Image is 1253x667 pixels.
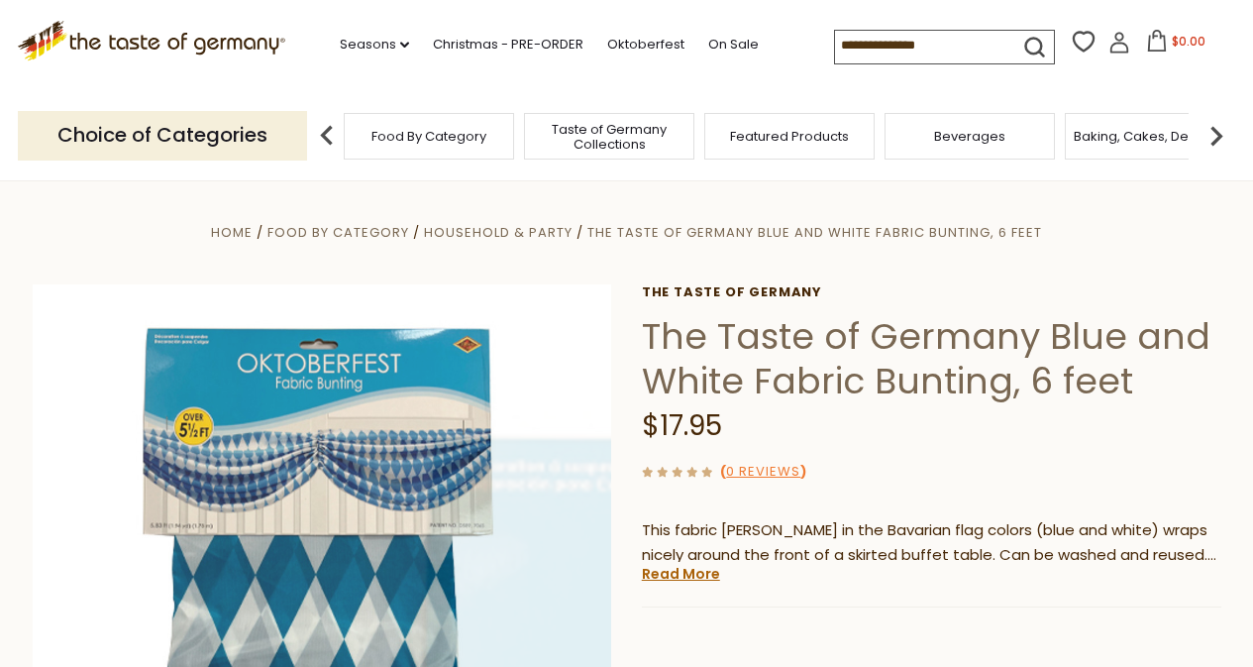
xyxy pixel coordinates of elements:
a: Household & Party [424,223,573,242]
a: Seasons [340,34,409,56]
a: Oktoberfest [607,34,684,56]
button: $0.00 [1134,30,1218,59]
span: $17.95 [642,406,722,445]
a: The Taste of Germany [642,284,1221,300]
span: $0.00 [1172,33,1205,50]
a: Christmas - PRE-ORDER [433,34,583,56]
p: Choice of Categories [18,111,307,160]
a: 0 Reviews [726,462,800,483]
h1: The Taste of Germany Blue and White Fabric Bunting, 6 feet [642,314,1221,403]
a: Read More [642,564,720,584]
a: Beverages [934,129,1005,144]
a: Food By Category [371,129,486,144]
p: This fabric [PERSON_NAME] in the Bavarian flag colors (blue and white) wraps nicely around the fr... [642,518,1221,568]
a: Food By Category [267,223,409,242]
img: previous arrow [307,116,347,156]
span: ( ) [720,462,806,481]
a: Featured Products [730,129,849,144]
a: Baking, Cakes, Desserts [1074,129,1227,144]
a: The Taste of Germany Blue and White Fabric Bunting, 6 feet [587,223,1042,242]
img: next arrow [1197,116,1236,156]
a: On Sale [708,34,759,56]
a: Home [211,223,253,242]
a: Taste of Germany Collections [530,122,688,152]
